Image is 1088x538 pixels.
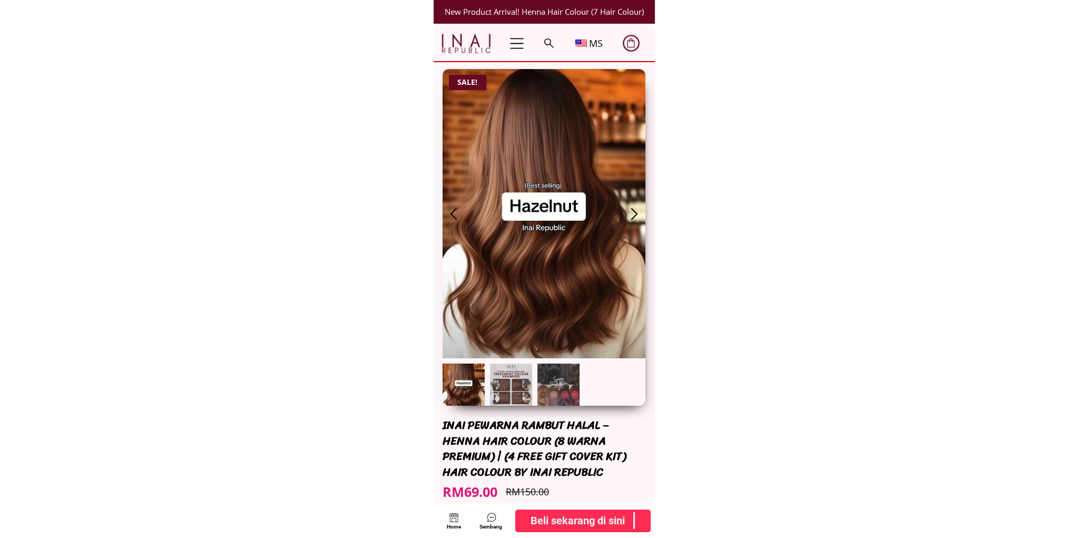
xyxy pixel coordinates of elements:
div: RM150.00 [506,485,751,498]
p: SALE! [449,75,486,90]
div: INAI PEWARNA RAMBUT HALAL – HENNA HAIR COLOUR (8 WARNA PREMIUM) | (4 FREE GIFT COVER KIT) HAIR CO... [443,418,645,480]
div: RM69.00 [443,483,688,501]
div: Sembang [476,523,506,531]
h3: MS [589,36,689,51]
div: Home [444,523,465,531]
div: New Product Arrival! Henna Hair Colour (7 Hair Colour) [434,5,655,18]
